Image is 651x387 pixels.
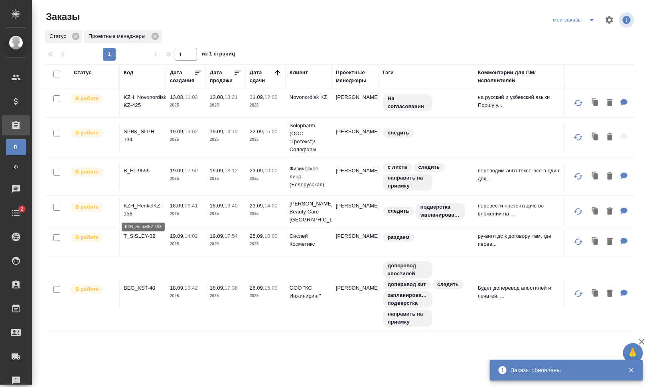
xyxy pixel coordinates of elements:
[75,203,99,211] p: В работе
[588,168,603,185] button: Клонировать
[264,128,278,134] p: 16:00
[388,207,409,215] p: следить
[478,232,566,248] p: ру-англ дс к договору там, где перев...
[10,143,22,151] span: В
[617,203,632,220] button: Для ПМ: перевести презентацию во вложении на 9 наших языков: казахский, узбекский, азербайджански...
[170,136,202,144] p: 2025
[250,233,264,239] p: 25.09,
[10,163,22,171] span: Ф
[170,128,185,134] p: 19.09,
[250,210,282,218] p: 2025
[250,175,282,183] p: 2025
[617,234,632,250] button: Для ПМ: ру-англ дс к договору там, где перевод есть, редактура, где нет - с нуля
[264,168,278,174] p: 10:00
[332,280,378,308] td: [PERSON_NAME]
[124,93,162,109] p: KZH_Novonordisk-KZ-425
[6,159,26,175] a: Ф
[623,367,639,374] button: Закрыть
[225,233,238,239] p: 17:54
[290,284,328,300] p: ООО "КС Инжиниринг"
[225,128,238,134] p: 14:10
[170,168,185,174] p: 19.09,
[202,49,235,61] span: из 1 страниц
[626,345,640,361] span: 🙏
[290,165,328,189] p: Физическое лицо (Белорусская)
[250,203,264,209] p: 23.09,
[478,69,566,85] div: Комментарии для ПМ/исполнителей
[250,285,264,291] p: 26.09,
[185,233,198,239] p: 14:02
[75,129,99,137] p: В работе
[332,124,378,152] td: [PERSON_NAME]
[185,203,198,209] p: 09:41
[185,94,198,100] p: 11:03
[70,93,115,104] div: Выставляет ПМ после принятия заказа от КМа
[185,168,198,174] p: 17:50
[185,128,198,134] p: 13:02
[225,168,238,174] p: 18:12
[388,291,428,307] p: запланирована подверстка
[250,168,264,174] p: 23.09,
[250,292,282,300] p: 2025
[619,12,636,28] span: Посмотреть информацию
[75,95,99,103] p: В работе
[388,280,426,288] p: доперевод кит
[170,240,202,248] p: 2025
[124,69,133,77] div: Код
[332,89,378,117] td: [PERSON_NAME]
[170,203,185,209] p: 18.09,
[250,101,282,109] p: 2025
[600,10,619,30] span: Настроить таблицу
[382,261,470,328] div: доперевод апостилей, доперевод кит, следить, запланирована подверстка, направить на приемку
[290,122,328,154] p: Solopharm (ООО "Гротекс")/Солофарм
[210,292,242,300] p: 2025
[225,94,238,100] p: 13:21
[170,233,185,239] p: 19.09,
[588,95,603,111] button: Клонировать
[264,285,278,291] p: 15:00
[250,136,282,144] p: 2025
[388,163,407,171] p: с листа
[170,175,202,183] p: 2025
[210,128,225,134] p: 19.09,
[388,129,409,137] p: следить
[332,163,378,191] td: [PERSON_NAME]
[250,94,264,100] p: 11.09,
[603,234,617,250] button: Удалить
[603,129,617,146] button: Удалить
[264,233,278,239] p: 10:00
[511,366,616,374] div: Заказы обновлены
[210,240,242,248] p: 2025
[336,69,374,85] div: Проектные менеджеры
[603,168,617,185] button: Удалить
[49,32,69,40] p: Статус
[382,128,470,138] div: следить
[569,167,588,186] button: Обновить
[2,203,30,223] a: 2
[89,32,148,40] p: Проектные менеджеры
[124,284,162,292] p: BEG_KST-40
[569,232,588,251] button: Обновить
[382,232,470,243] div: раздаем
[588,286,603,302] button: Клонировать
[382,69,394,77] div: Тэги
[388,233,410,241] p: раздаем
[74,69,92,77] div: Статус
[388,95,428,111] p: На согласовании
[70,128,115,138] div: Выставляет ПМ после принятия заказа от КМа
[124,202,162,218] p: KZH_HenkelKZ-158
[603,203,617,220] button: Удалить
[170,94,185,100] p: 13.08,
[617,95,632,111] button: Для ПМ: на русский и узбекский языки Прошу учесть несколько моментов: Не нужно переводить первую ...
[264,94,278,100] p: 12:00
[210,175,242,183] p: 2025
[290,200,328,224] p: [PERSON_NAME] Beauty Care [GEOGRAPHIC_DATA]
[290,69,308,77] div: Клиент
[210,101,242,109] p: 2025
[44,10,80,23] span: Заказы
[603,95,617,111] button: Удалить
[388,262,428,278] p: доперевод апостилей
[478,167,566,183] p: переводим англ текст, все в один док ...
[250,69,274,85] div: Дата сдачи
[124,128,162,144] p: SPBK_SLPH-134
